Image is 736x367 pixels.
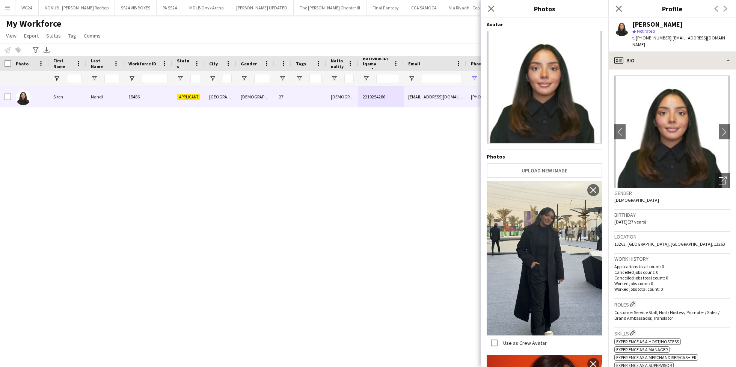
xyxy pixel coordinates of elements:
[223,74,232,83] input: City Filter Input
[39,0,115,15] button: KOKUB - [PERSON_NAME] Rooftop
[81,31,104,41] a: Comms
[614,197,659,203] span: [DEMOGRAPHIC_DATA]
[67,74,82,83] input: First Name Filter Input
[16,61,29,66] span: Photo
[366,0,405,15] button: Final Fantasy
[632,35,671,41] span: t. [PHONE_NUMBER]
[177,94,200,100] span: Applicant
[296,75,303,82] button: Open Filter Menu
[177,75,184,82] button: Open Filter Menu
[104,74,119,83] input: Last Name Filter Input
[42,45,51,54] app-action-btn: Export XLSX
[6,18,61,29] span: My Workforce
[24,32,39,39] span: Export
[46,32,61,39] span: Status
[616,347,668,352] span: Experience as a Manager
[142,74,168,83] input: Workforce ID Filter Input
[466,86,563,107] div: [PHONE_NUMBER]
[614,300,730,308] h3: Roles
[205,86,236,107] div: [GEOGRAPHIC_DATA]
[53,58,73,69] span: First Name
[157,0,183,15] button: PA SS24
[481,4,608,14] h3: Photos
[614,241,725,247] span: 13263, [GEOGRAPHIC_DATA], [GEOGRAPHIC_DATA], 13263
[190,74,200,83] input: Status Filter Input
[294,0,366,15] button: The [PERSON_NAME] Chapter III
[183,0,230,15] button: MDLB Onyx Arena
[614,329,730,337] h3: Skills
[15,0,39,15] button: WG24
[616,339,679,344] span: Experience as a Host/Hostess
[614,286,730,292] p: Worked jobs total count: 0
[422,74,462,83] input: Email Filter Input
[616,355,696,360] span: Experience as a Merchandiser/Cashier
[405,0,443,15] button: CCA SAMOCA
[177,58,191,69] span: Status
[614,255,730,262] h3: Work history
[608,4,736,14] h3: Profile
[614,233,730,240] h3: Location
[124,86,172,107] div: 15486
[241,61,257,66] span: Gender
[487,181,602,335] img: Crew photo 983097
[296,61,306,66] span: Tags
[3,31,20,41] a: View
[614,275,730,281] p: Cancelled jobs total count: 0
[43,31,64,41] a: Status
[502,340,547,346] label: Use as Crew Avatar
[487,153,602,160] h4: Photos
[331,58,345,69] span: Nationality
[614,269,730,275] p: Cancelled jobs count: 0
[128,75,135,82] button: Open Filter Menu
[309,74,322,83] input: Tags Filter Input
[363,55,390,72] span: National ID/ Iqama number
[209,75,216,82] button: Open Filter Menu
[363,75,370,82] button: Open Filter Menu
[6,32,17,39] span: View
[49,86,86,107] div: Siren
[331,75,338,82] button: Open Filter Menu
[376,74,399,83] input: National ID/ Iqama number Filter Input
[115,0,157,15] button: SS24 VIB BOXES
[614,76,730,188] img: Crew avatar or photo
[632,35,727,47] span: | [EMAIL_ADDRESS][DOMAIN_NAME]
[443,0,494,15] button: Via Riyadh - Cool Inc
[91,58,110,69] span: Last Name
[254,74,270,83] input: Gender Filter Input
[408,61,420,66] span: Email
[614,190,730,196] h3: Gender
[608,51,736,69] div: Bio
[241,75,247,82] button: Open Filter Menu
[274,86,291,107] div: 27
[471,61,484,66] span: Phone
[128,61,156,66] span: Workforce ID
[31,45,40,54] app-action-btn: Advanced filters
[363,94,385,100] span: 2210254286
[614,264,730,269] p: Applications total count: 0
[326,86,358,107] div: [DEMOGRAPHIC_DATA]
[91,75,98,82] button: Open Filter Menu
[279,75,286,82] button: Open Filter Menu
[236,86,274,107] div: [DEMOGRAPHIC_DATA]
[21,31,42,41] a: Export
[86,86,124,107] div: Nahdi
[487,163,602,178] button: Upload new image
[65,31,79,41] a: Tag
[209,61,218,66] span: City
[16,90,31,105] img: Siren Nahdi
[408,75,415,82] button: Open Filter Menu
[344,74,354,83] input: Nationality Filter Input
[632,21,683,28] div: [PERSON_NAME]
[84,32,101,39] span: Comms
[68,32,76,39] span: Tag
[53,75,60,82] button: Open Filter Menu
[715,173,730,188] div: Open photos pop-in
[230,0,294,15] button: [PERSON_NAME] UPDATED
[471,75,478,82] button: Open Filter Menu
[614,310,719,321] span: Customer Service Staff, Host/ Hostess, Promoter / Sales / Brand Ambassador, Translator
[637,28,655,34] span: Not rated
[614,211,730,218] h3: Birthday
[614,219,646,225] span: [DATE] (27 years)
[487,31,602,143] img: Crew avatar
[404,86,466,107] div: [EMAIL_ADDRESS][DOMAIN_NAME]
